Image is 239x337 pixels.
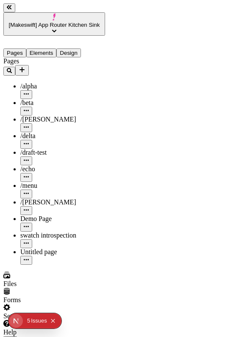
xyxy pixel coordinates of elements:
[20,215,105,223] div: Demo Page
[20,82,105,90] div: /alpha
[3,312,105,320] div: Settings
[20,198,105,206] div: /[PERSON_NAME]
[26,48,57,57] button: Elements
[3,280,105,288] div: Files
[15,65,29,76] button: Add new
[20,165,105,173] div: /echo
[3,296,105,304] div: Forms
[3,7,124,14] p: Cookie Test Route
[3,57,105,65] div: Pages
[20,248,105,256] div: Untitled page
[3,329,105,336] div: Help
[20,116,105,123] div: /[PERSON_NAME]
[3,12,105,36] button: [Makeswift] App Router Kitchen Sink
[56,48,81,57] button: Design
[3,48,26,57] button: Pages
[20,149,105,156] div: /draft-test
[20,232,105,239] div: swatch introspection
[20,99,105,107] div: /beta
[20,132,105,140] div: /delta
[20,182,105,190] div: /menu
[9,22,100,28] span: [Makeswift] App Router Kitchen Sink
